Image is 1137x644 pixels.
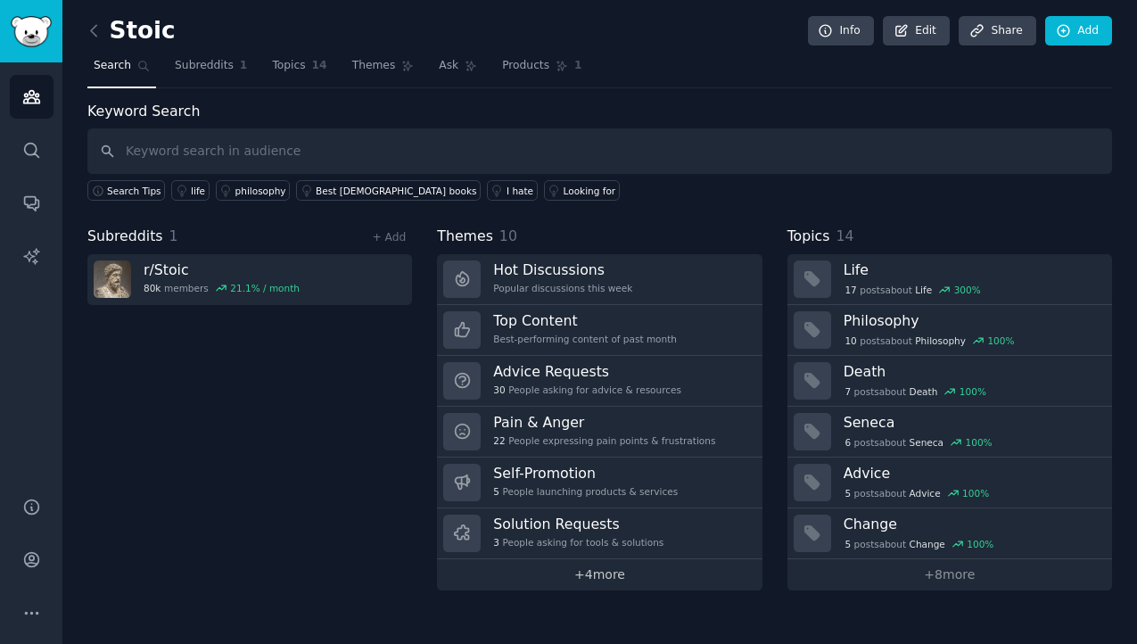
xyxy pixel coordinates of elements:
[493,434,715,447] div: People expressing pain points & frustrations
[959,16,1035,46] a: Share
[844,485,991,501] div: post s about
[844,260,1100,279] h3: Life
[574,58,582,74] span: 1
[216,180,291,201] a: philosophy
[144,282,161,294] span: 80k
[437,305,762,356] a: Top ContentBest-performing content of past month
[296,180,481,201] a: Best [DEMOGRAPHIC_DATA] books
[915,284,932,296] span: Life
[496,52,588,88] a: Products1
[493,384,681,396] div: People asking for advice & resources
[144,282,300,294] div: members
[439,58,458,74] span: Ask
[94,58,131,74] span: Search
[272,58,305,74] span: Topics
[493,536,499,549] span: 3
[87,254,412,305] a: r/Stoic80kmembers21.1% / month
[883,16,950,46] a: Edit
[230,282,300,294] div: 21.1 % / month
[960,385,986,398] div: 100 %
[346,52,421,88] a: Themes
[1045,16,1112,46] a: Add
[493,536,663,549] div: People asking for tools & solutions
[87,226,163,248] span: Subreddits
[493,485,678,498] div: People launching products & services
[844,311,1100,330] h3: Philosophy
[433,52,483,88] a: Ask
[169,52,253,88] a: Subreddits1
[787,458,1112,508] a: Advice5postsaboutAdvice100%
[171,180,210,201] a: life
[844,333,1017,349] div: post s about
[910,436,943,449] span: Seneca
[87,180,165,201] button: Search Tips
[845,385,851,398] span: 7
[87,128,1112,174] input: Keyword search in audience
[144,260,300,279] h3: r/ Stoic
[544,180,620,201] a: Looking for
[910,538,945,550] span: Change
[836,227,853,244] span: 14
[845,334,856,347] span: 10
[493,413,715,432] h3: Pain & Anger
[787,226,830,248] span: Topics
[845,284,856,296] span: 17
[437,407,762,458] a: Pain & Anger22People expressing pain points & frustrations
[493,464,678,483] h3: Self-Promotion
[493,260,632,279] h3: Hot Discussions
[191,185,205,197] div: life
[493,515,663,533] h3: Solution Requests
[915,334,966,347] span: Philosophy
[437,254,762,305] a: Hot DiscussionsPopular discussions this week
[844,282,983,298] div: post s about
[169,227,178,244] span: 1
[437,458,762,508] a: Self-Promotion5People launching products & services
[493,282,632,294] div: Popular discussions this week
[94,260,131,298] img: Stoic
[502,58,549,74] span: Products
[493,311,677,330] h3: Top Content
[564,185,616,197] div: Looking for
[87,103,200,120] label: Keyword Search
[87,17,176,45] h2: Stoic
[787,254,1112,305] a: Life17postsaboutLife300%
[372,231,406,244] a: + Add
[787,356,1112,407] a: Death7postsaboutDeath100%
[787,559,1112,590] a: +8more
[493,485,499,498] span: 5
[316,185,476,197] div: Best [DEMOGRAPHIC_DATA] books
[967,538,993,550] div: 100 %
[487,180,538,201] a: I hate
[787,407,1112,458] a: Seneca6postsaboutSeneca100%
[87,52,156,88] a: Search
[910,385,938,398] span: Death
[437,508,762,559] a: Solution Requests3People asking for tools & solutions
[844,384,988,400] div: post s about
[312,58,327,74] span: 14
[845,487,851,500] span: 5
[240,58,248,74] span: 1
[954,284,981,296] div: 300 %
[808,16,874,46] a: Info
[437,356,762,407] a: Advice Requests30People asking for advice & resources
[507,185,533,197] div: I hate
[966,436,993,449] div: 100 %
[844,464,1100,483] h3: Advice
[437,226,493,248] span: Themes
[987,334,1014,347] div: 100 %
[845,436,851,449] span: 6
[787,305,1112,356] a: Philosophy10postsaboutPhilosophy100%
[844,536,995,552] div: post s about
[910,487,941,500] span: Advice
[493,384,505,396] span: 30
[11,16,52,47] img: GummySearch logo
[844,515,1100,533] h3: Change
[844,362,1100,381] h3: Death
[845,538,851,550] span: 5
[266,52,333,88] a: Topics14
[844,413,1100,432] h3: Seneca
[437,559,762,590] a: +4more
[493,434,505,447] span: 22
[962,487,989,500] div: 100 %
[235,185,286,197] div: philosophy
